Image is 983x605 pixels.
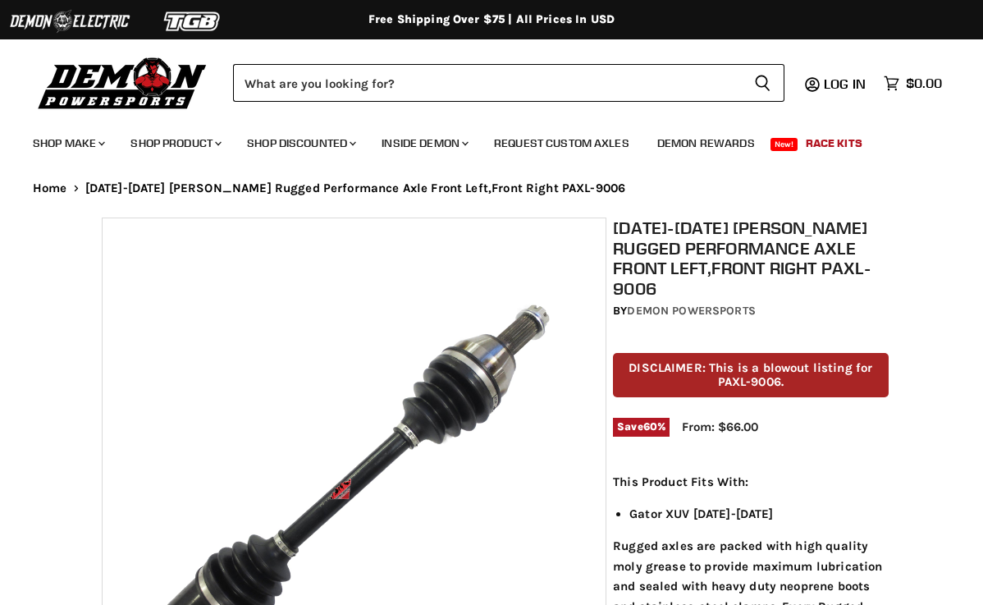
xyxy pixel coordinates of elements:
a: Demon Powersports [627,304,755,318]
a: Demon Rewards [645,126,767,160]
a: Race Kits [793,126,875,160]
a: Inside Demon [369,126,478,160]
p: DISCLAIMER: This is a blowout listing for PAXL-9006. [613,353,888,398]
img: Demon Electric Logo 2 [8,6,131,37]
span: $0.00 [906,76,942,91]
button: Search [741,64,784,102]
h1: [DATE]-[DATE] [PERSON_NAME] Rugged Performance Axle Front Left,Front Right PAXL-9006 [613,218,888,299]
span: New! [770,138,798,151]
form: Product [233,64,784,102]
span: Log in [824,76,866,92]
div: by [613,302,888,320]
a: Shop Discounted [235,126,366,160]
ul: Main menu [21,120,938,160]
a: Shop Make [21,126,115,160]
p: This Product Fits With: [613,472,888,492]
a: $0.00 [876,71,950,95]
span: [DATE]-[DATE] [PERSON_NAME] Rugged Performance Axle Front Left,Front Right PAXL-9006 [85,181,626,195]
input: Search [233,64,741,102]
a: Request Custom Axles [482,126,642,160]
li: Gator XUV [DATE]-[DATE] [629,504,888,524]
span: From: $66.00 [682,419,758,434]
img: Demon Powersports [33,53,213,112]
a: Log in [816,76,876,91]
span: 60 [643,420,657,433]
span: Save % [613,418,670,436]
a: Home [33,181,67,195]
img: TGB Logo 2 [131,6,254,37]
a: Shop Product [118,126,231,160]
